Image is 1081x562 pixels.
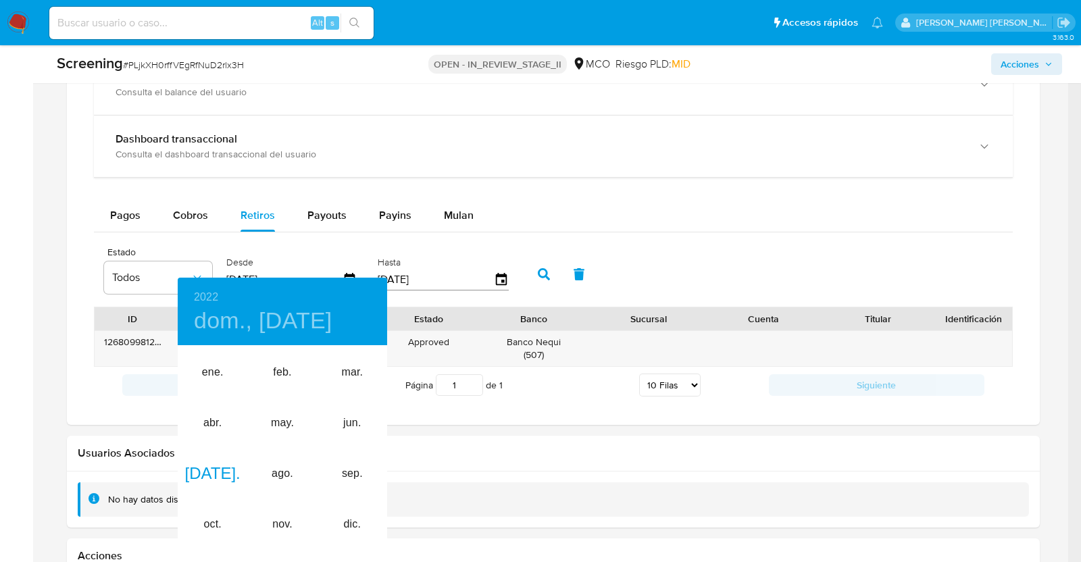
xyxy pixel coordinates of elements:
[318,499,387,550] div: dic.
[194,288,218,307] button: 2022
[178,499,247,550] div: oct.
[178,347,247,398] div: ene.
[247,347,317,398] div: feb.
[318,398,387,449] div: jun.
[178,449,247,499] div: [DATE].
[194,307,332,335] button: dom., [DATE]
[318,347,387,398] div: mar.
[247,449,317,499] div: ago.
[318,449,387,499] div: sep.
[178,398,247,449] div: abr.
[247,499,317,550] div: nov.
[247,398,317,449] div: may.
